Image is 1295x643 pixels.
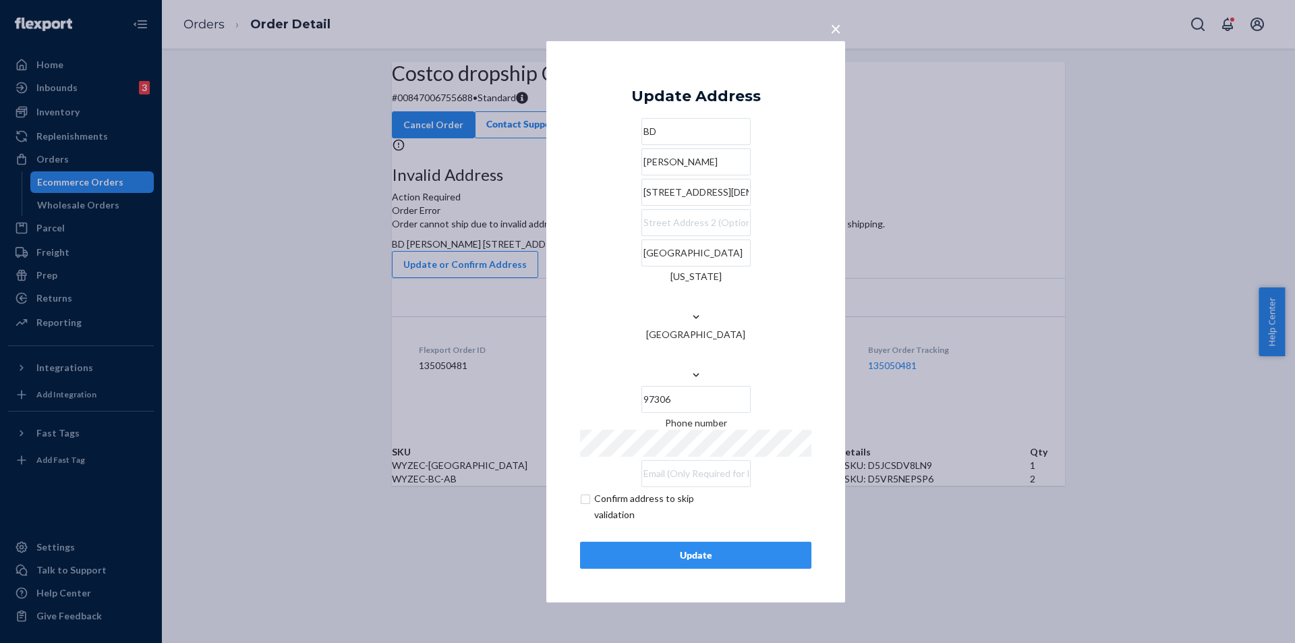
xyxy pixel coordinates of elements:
[631,88,761,104] div: Update Address
[641,118,751,145] input: First & Last Name
[695,283,697,310] input: [US_STATE]
[695,341,697,368] input: [GEOGRAPHIC_DATA]
[580,542,811,569] button: Update
[830,16,841,39] span: ×
[580,328,811,341] div: [GEOGRAPHIC_DATA]
[641,209,751,236] input: Street Address 2 (Optional)
[641,460,751,487] input: Email (Only Required for International)
[641,386,751,413] input: ZIP Code
[641,240,751,267] input: City
[580,270,811,283] div: [US_STATE]
[665,417,727,428] span: Phone number
[641,148,751,175] input: Company Name
[592,549,800,562] div: Update
[641,179,751,206] input: Street Address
